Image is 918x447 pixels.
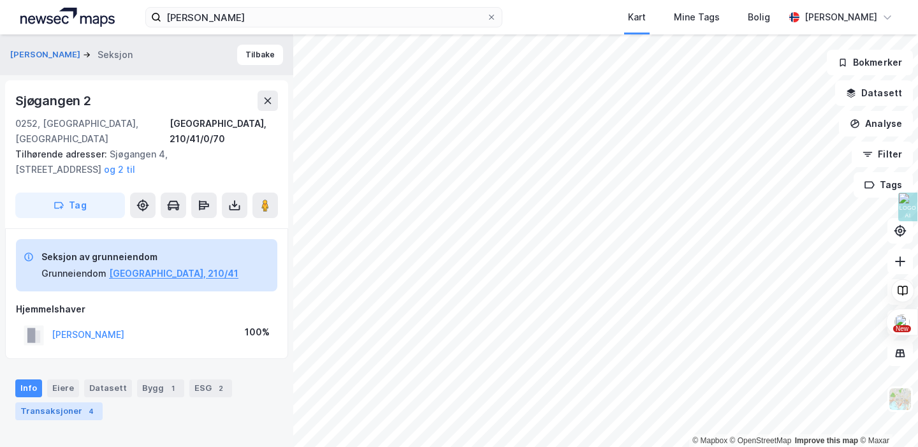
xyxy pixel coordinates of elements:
iframe: Chat Widget [854,386,918,447]
button: Tags [854,172,913,198]
div: Bygg [137,379,184,397]
a: OpenStreetMap [730,436,792,445]
a: Improve this map [795,436,858,445]
button: [GEOGRAPHIC_DATA], 210/41 [109,266,238,281]
button: Bokmerker [827,50,913,75]
span: Tilhørende adresser: [15,149,110,159]
button: Datasett [835,80,913,106]
div: Seksjon [98,47,133,62]
div: Seksjon av grunneiendom [41,249,238,265]
div: Hjemmelshaver [16,302,277,317]
div: Sjøgangen 4, [STREET_ADDRESS] [15,147,268,177]
div: 100% [245,325,270,340]
div: 0252, [GEOGRAPHIC_DATA], [GEOGRAPHIC_DATA] [15,116,170,147]
div: 1 [166,382,179,395]
button: [PERSON_NAME] [10,48,83,61]
div: Info [15,379,42,397]
div: [GEOGRAPHIC_DATA], 210/41/0/70 [170,116,278,147]
div: Sjøgangen 2 [15,91,94,111]
div: Eiere [47,379,79,397]
div: Kart [628,10,646,25]
div: ESG [189,379,232,397]
img: logo.a4113a55bc3d86da70a041830d287a7e.svg [20,8,115,27]
button: Tilbake [237,45,283,65]
div: Transaksjoner [15,402,103,420]
a: Mapbox [692,436,727,445]
div: Kontrollprogram for chat [854,386,918,447]
div: [PERSON_NAME] [805,10,877,25]
input: Søk på adresse, matrikkel, gårdeiere, leietakere eller personer [161,8,486,27]
div: 4 [85,405,98,418]
button: Analyse [839,111,913,136]
div: 2 [214,382,227,395]
button: Filter [852,142,913,167]
div: Bolig [748,10,770,25]
div: Datasett [84,379,132,397]
div: Grunneiendom [41,266,106,281]
button: Tag [15,193,125,218]
div: Mine Tags [674,10,720,25]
